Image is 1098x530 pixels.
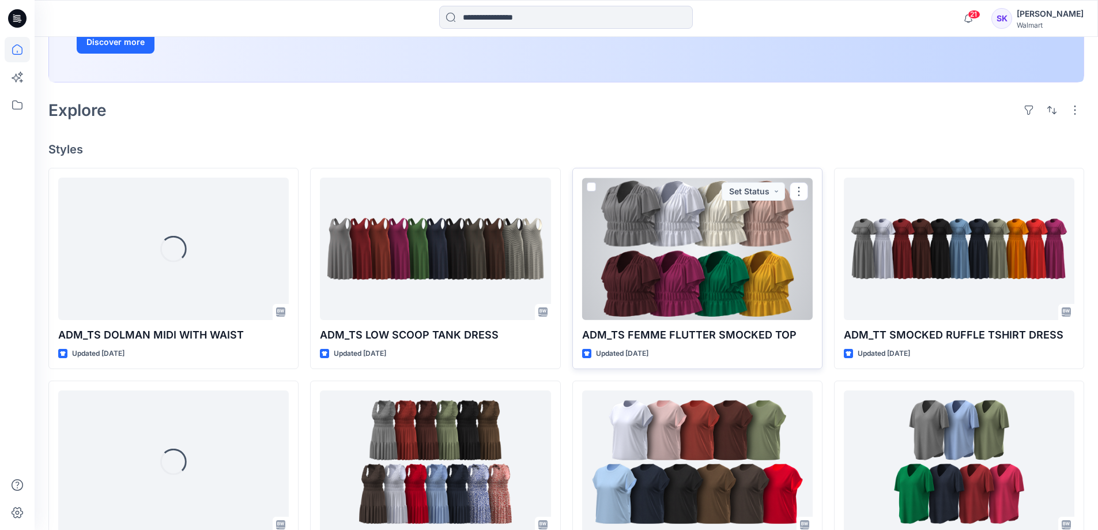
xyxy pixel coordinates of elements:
[334,348,386,360] p: Updated [DATE]
[320,327,550,343] p: ADM_TS LOW SCOOP TANK DRESS
[582,178,813,320] a: ADM_TS FEMME FLUTTER SMOCKED TOP
[77,31,336,54] a: Discover more
[858,348,910,360] p: Updated [DATE]
[968,10,980,19] span: 21
[58,327,289,343] p: ADM_TS DOLMAN MIDI WITH WAIST
[1017,7,1084,21] div: [PERSON_NAME]
[844,327,1074,343] p: ADM_TT SMOCKED RUFFLE TSHIRT DRESS
[48,142,1084,156] h4: Styles
[991,8,1012,29] div: SK
[72,348,124,360] p: Updated [DATE]
[48,101,107,119] h2: Explore
[582,327,813,343] p: ADM_TS FEMME FLUTTER SMOCKED TOP
[77,31,154,54] button: Discover more
[596,348,648,360] p: Updated [DATE]
[844,178,1074,320] a: ADM_TT SMOCKED RUFFLE TSHIRT DRESS
[320,178,550,320] a: ADM_TS LOW SCOOP TANK DRESS
[1017,21,1084,29] div: Walmart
